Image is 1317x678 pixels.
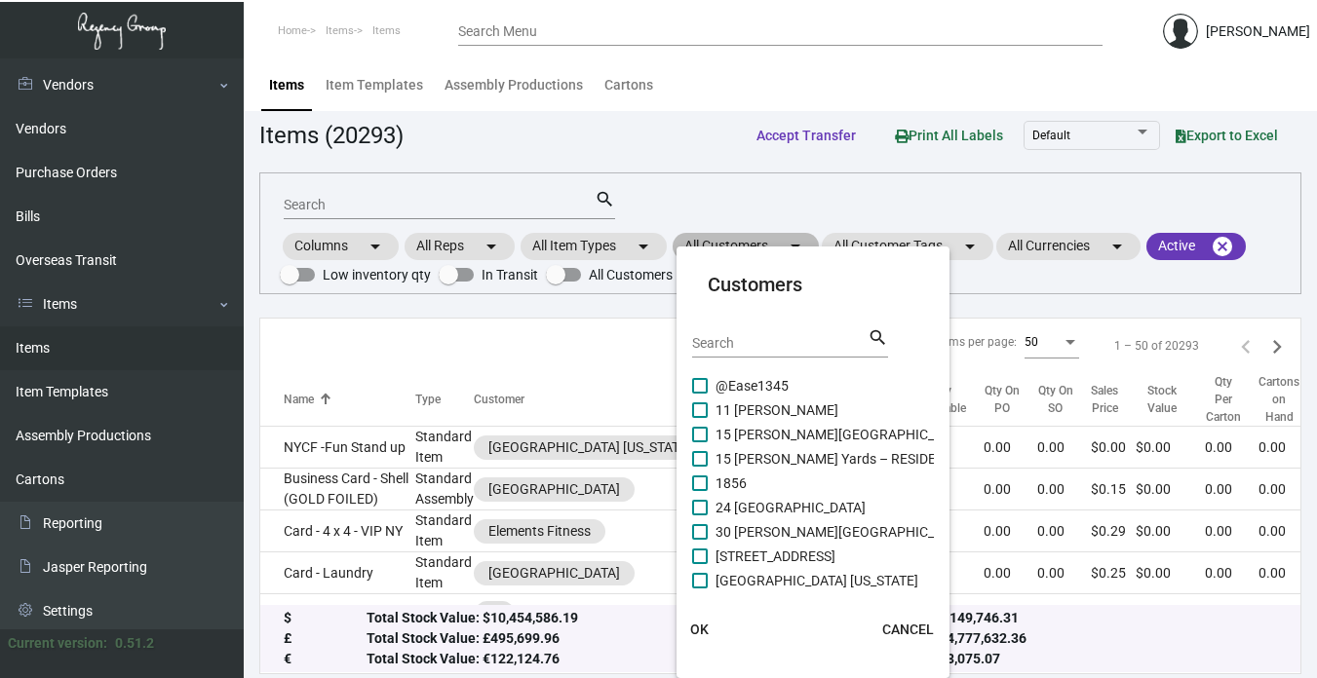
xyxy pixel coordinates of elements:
[690,621,709,637] span: OK
[669,612,731,647] button: OK
[716,374,789,397] span: @Ease1345
[115,633,154,654] div: 0.51.2
[716,398,838,422] span: 11 [PERSON_NAME]
[868,326,888,350] mat-icon: search
[716,520,1048,544] span: 30 [PERSON_NAME][GEOGRAPHIC_DATA] - Residences
[8,633,107,654] div: Current version:
[882,621,934,637] span: CANCEL
[708,270,918,299] mat-card-title: Customers
[716,569,918,592] span: [GEOGRAPHIC_DATA] [US_STATE]
[867,612,949,647] button: CANCEL
[716,447,1027,471] span: 15 [PERSON_NAME] Yards – RESIDENCES - Inactive
[716,471,747,495] span: 1856
[716,496,866,519] span: 24 [GEOGRAPHIC_DATA]
[716,545,835,568] span: [STREET_ADDRESS]
[716,423,1064,446] span: 15 [PERSON_NAME][GEOGRAPHIC_DATA] – RESIDENCES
